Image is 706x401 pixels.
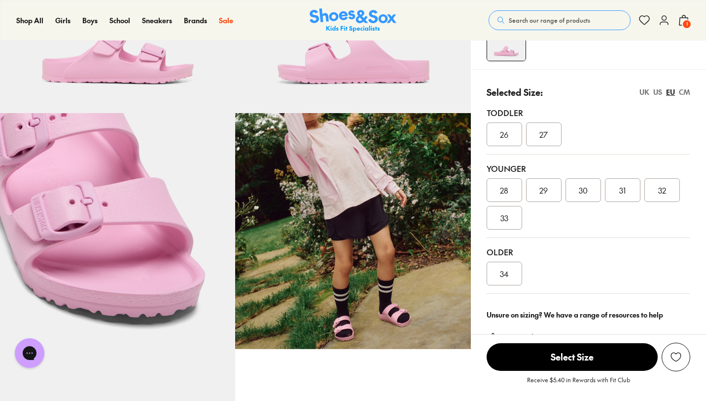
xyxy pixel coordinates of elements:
span: Girls [55,15,71,25]
a: Boys [82,15,98,26]
a: Shoes & Sox [310,8,396,33]
span: Sneakers [142,15,172,25]
button: Select Size [487,343,658,371]
span: 30 [579,184,588,196]
div: EU [666,87,675,97]
span: 27 [539,128,548,140]
div: Toddler [487,107,690,119]
a: School [109,15,130,26]
span: Brands [184,15,207,25]
a: Sneakers [142,15,172,26]
span: Search our range of products [509,16,590,25]
span: Shop All [16,15,43,25]
span: 28 [500,184,508,196]
div: US [653,87,662,97]
span: 31 [619,184,626,196]
a: Shop All [16,15,43,26]
div: Unsure on sizing? We have a range of resources to help [487,310,690,320]
span: 1 [682,19,692,29]
iframe: Gorgias live chat messenger [10,335,49,371]
div: CM [679,87,690,97]
img: Arizona EVA Fondant Pink [235,113,470,349]
span: 33 [500,212,508,224]
button: Search our range of products [489,10,631,30]
span: 26 [500,128,508,140]
a: Size guide & tips [500,332,560,343]
p: Receive $5.40 in Rewards with Fit Club [527,375,630,393]
span: School [109,15,130,25]
span: 29 [539,184,548,196]
span: Sale [219,15,233,25]
img: 4-501264_1 [487,22,526,61]
button: Add to Wishlist [662,343,690,371]
span: 32 [658,184,666,196]
button: 1 [678,9,690,31]
img: SNS_Logo_Responsive.svg [310,8,396,33]
div: Older [487,246,690,258]
a: Girls [55,15,71,26]
a: Sale [219,15,233,26]
div: UK [639,87,649,97]
div: Younger [487,162,690,174]
span: Select Size [487,343,658,371]
p: Selected Size: [487,85,543,99]
span: 34 [500,268,509,280]
a: Brands [184,15,207,26]
span: Boys [82,15,98,25]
